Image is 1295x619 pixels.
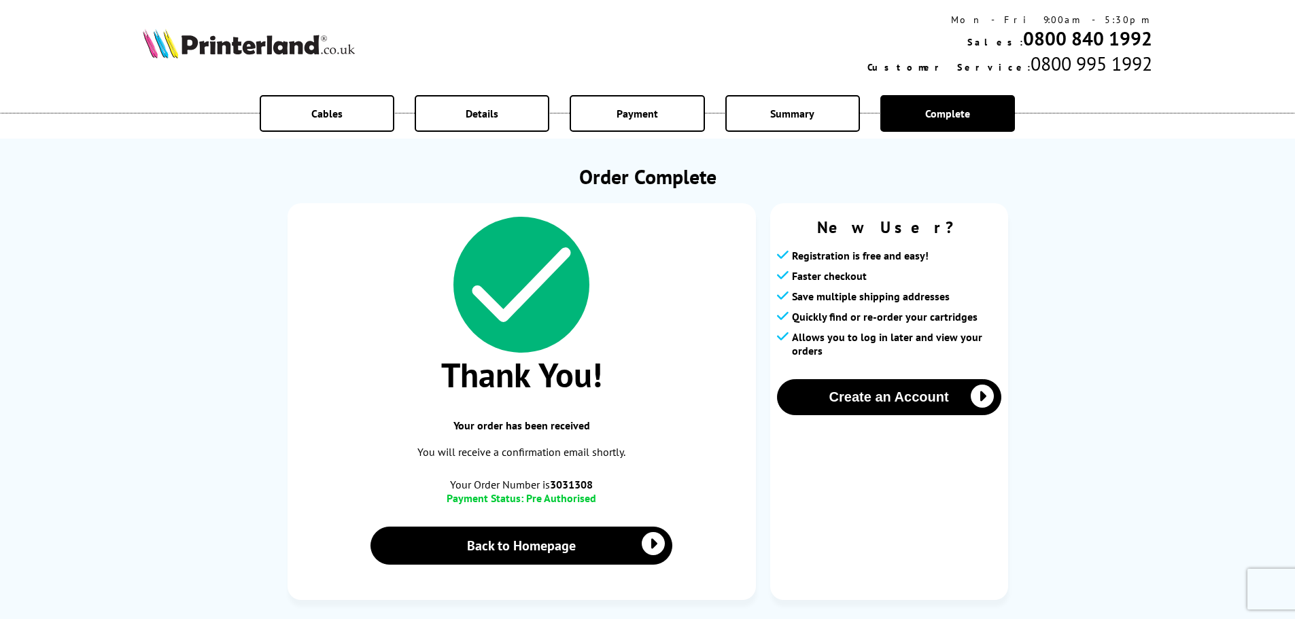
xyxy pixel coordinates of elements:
[792,330,1001,357] span: Allows you to log in later and view your orders
[447,491,523,505] span: Payment Status:
[301,353,742,397] span: Thank You!
[311,107,343,120] span: Cables
[777,217,1001,238] span: New User?
[792,310,978,323] span: Quickly find or re-order your cartridges
[867,61,1031,73] span: Customer Service:
[301,443,742,461] p: You will receive a confirmation email shortly.
[925,107,970,120] span: Complete
[550,478,593,491] b: 3031308
[967,36,1023,48] span: Sales:
[143,29,355,58] img: Printerland Logo
[792,289,950,303] span: Save multiple shipping addresses
[301,419,742,432] span: Your order has been received
[526,491,596,505] span: Pre Authorised
[370,527,673,565] a: Back to Homepage
[466,107,498,120] span: Details
[1023,26,1152,51] a: 0800 840 1992
[777,379,1001,415] button: Create an Account
[617,107,658,120] span: Payment
[792,249,929,262] span: Registration is free and easy!
[770,107,814,120] span: Summary
[301,478,742,491] span: Your Order Number is
[792,269,867,283] span: Faster checkout
[867,14,1152,26] div: Mon - Fri 9:00am - 5:30pm
[1031,51,1152,76] span: 0800 995 1992
[288,163,1008,190] h1: Order Complete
